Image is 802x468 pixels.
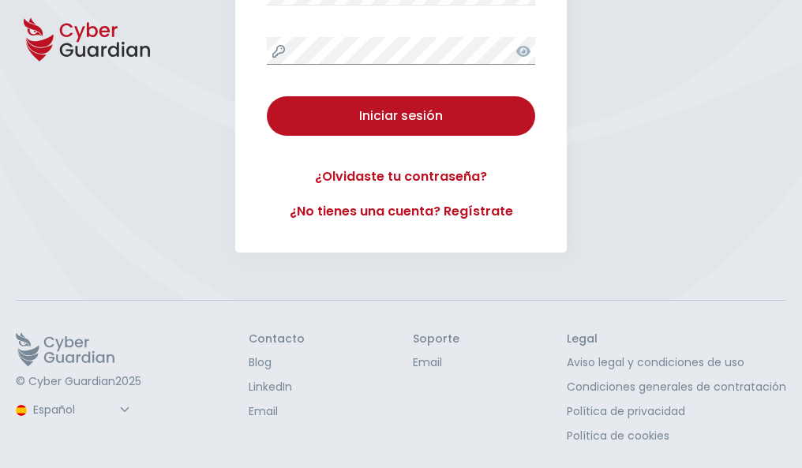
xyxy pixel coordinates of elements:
[567,379,786,395] a: Condiciones generales de contratación
[567,403,786,420] a: Política de privacidad
[249,403,305,420] a: Email
[16,405,27,416] img: region-logo
[267,96,535,136] button: Iniciar sesión
[567,354,786,371] a: Aviso legal y condiciones de uso
[567,332,786,346] h3: Legal
[16,375,141,389] p: © Cyber Guardian 2025
[249,354,305,371] a: Blog
[567,428,786,444] a: Política de cookies
[413,354,459,371] a: Email
[267,202,535,221] a: ¿No tienes una cuenta? Regístrate
[279,107,523,125] div: Iniciar sesión
[249,332,305,346] h3: Contacto
[267,167,535,186] a: ¿Olvidaste tu contraseña?
[249,379,305,395] a: LinkedIn
[413,332,459,346] h3: Soporte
